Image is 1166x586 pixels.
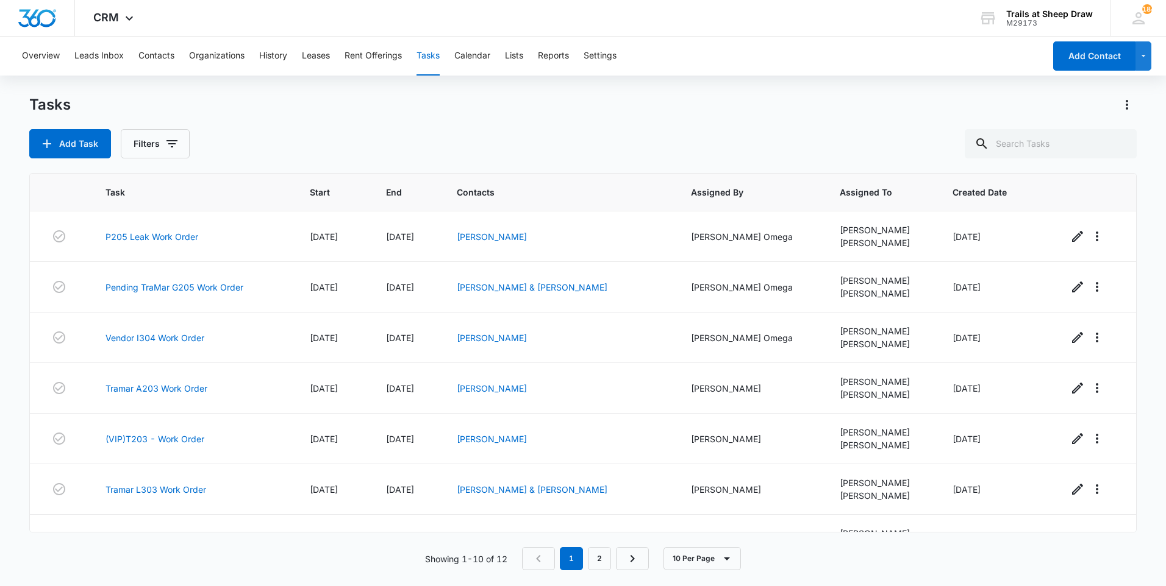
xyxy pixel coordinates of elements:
div: [PERSON_NAME] [691,483,810,496]
div: [PERSON_NAME] Omega [691,281,810,294]
span: [DATE] [386,231,414,242]
div: [PERSON_NAME] [840,439,923,451]
span: [DATE] [386,484,414,495]
a: [PERSON_NAME] & [PERSON_NAME] [457,282,607,292]
div: account name [1006,9,1093,19]
span: 184 [1142,4,1152,14]
span: [DATE] [386,434,414,444]
button: Add Task [29,129,111,158]
span: [DATE] [310,484,338,495]
p: Showing 1-10 of 12 [425,552,507,565]
div: [PERSON_NAME] [840,489,923,502]
span: [DATE] [310,333,338,343]
span: [DATE] [953,434,981,444]
span: Created Date [953,186,1020,199]
button: Overview [22,37,60,76]
button: 10 Per Page [663,547,741,570]
span: Assigned By [691,186,793,199]
nav: Pagination [522,547,649,570]
button: History [259,37,287,76]
div: [PERSON_NAME] [840,426,923,439]
div: [PERSON_NAME] Omega [691,230,810,243]
a: [PERSON_NAME] [457,434,527,444]
span: Assigned To [840,186,906,199]
button: Add Contact [1053,41,1136,71]
button: Lists [505,37,523,76]
span: [DATE] [310,383,338,394]
span: [DATE] [953,231,981,242]
div: [PERSON_NAME] [840,476,923,489]
div: [PERSON_NAME] [840,224,923,236]
a: [PERSON_NAME] [457,333,527,343]
div: [PERSON_NAME] [840,274,923,287]
button: Actions [1117,95,1137,115]
input: Search Tasks [965,129,1137,158]
span: Contacts [457,186,644,199]
button: Calendar [454,37,490,76]
a: Tramar A203 Work Order [106,382,207,395]
button: Reports [538,37,569,76]
span: Task [106,186,263,199]
span: CRM [93,11,119,24]
button: Organizations [189,37,245,76]
button: Rent Offerings [345,37,402,76]
span: [DATE] [310,434,338,444]
em: 1 [560,547,583,570]
div: [PERSON_NAME] Omega [691,331,810,344]
span: [DATE] [310,282,338,292]
a: [PERSON_NAME] [457,383,527,394]
button: Contacts [138,37,174,76]
div: notifications count [1142,4,1152,14]
span: Start [310,186,339,199]
a: Tramar L303 Work Order [106,483,206,496]
span: [DATE] [310,231,338,242]
a: Pending TraMar G205 Work Order [106,281,243,294]
div: [PERSON_NAME] [840,375,923,388]
a: Next Page [616,547,649,570]
div: [PERSON_NAME] [691,432,810,445]
div: [PERSON_NAME] [840,527,923,540]
span: [DATE] [953,333,981,343]
button: Tasks [417,37,440,76]
span: [DATE] [386,282,414,292]
a: Vendor I304 Work Order [106,331,204,344]
a: [PERSON_NAME] [457,231,527,242]
span: [DATE] [386,333,414,343]
span: [DATE] [953,484,981,495]
a: [PERSON_NAME] & [PERSON_NAME] [457,484,607,495]
a: Page 2 [588,547,611,570]
span: [DATE] [953,282,981,292]
button: Settings [584,37,617,76]
a: (VIP)T203 - Work Order [106,432,204,445]
div: account id [1006,19,1093,27]
span: End [386,186,410,199]
div: [PERSON_NAME] [840,287,923,300]
a: P205 Leak Work Order [106,230,198,243]
button: Filters [121,129,190,158]
button: Leads Inbox [74,37,124,76]
div: [PERSON_NAME] [691,382,810,395]
button: Leases [302,37,330,76]
div: [PERSON_NAME] [840,236,923,249]
h1: Tasks [29,96,71,114]
div: [PERSON_NAME] [840,337,923,350]
div: [PERSON_NAME] [840,325,923,337]
span: [DATE] [386,383,414,394]
div: [PERSON_NAME] [840,388,923,401]
span: [DATE] [953,383,981,394]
